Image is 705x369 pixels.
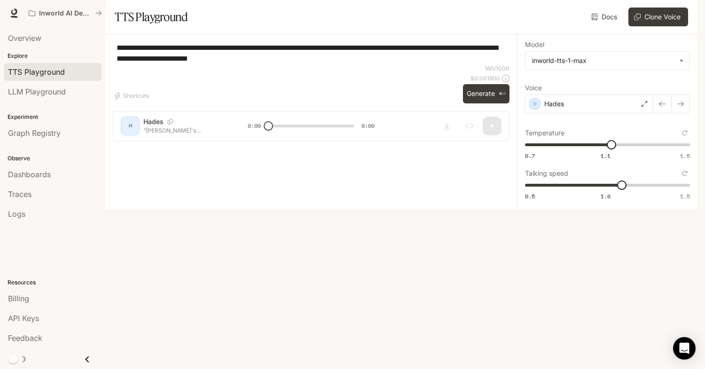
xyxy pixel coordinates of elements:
button: Shortcuts [113,88,153,103]
a: Docs [589,8,621,26]
button: Reset to default [680,168,690,179]
button: Generate⌘⏎ [463,84,509,103]
p: Temperature [525,130,564,136]
button: All workspaces [24,4,106,23]
button: Clone Voice [628,8,688,26]
span: 1.0 [601,192,611,200]
span: 1.1 [601,152,611,160]
p: ⌘⏎ [499,91,506,97]
p: 160 / 1000 [485,64,509,72]
div: inworld-tts-1-max [525,52,689,70]
div: inworld-tts-1-max [532,56,674,65]
span: 0.5 [525,192,535,200]
p: Talking speed [525,170,568,177]
p: $ 0.001600 [470,74,500,82]
div: Open Intercom Messenger [673,337,696,360]
button: Reset to default [680,128,690,138]
p: Inworld AI Demos [39,9,92,17]
p: Hades [544,99,564,109]
h1: TTS Playground [115,8,188,26]
span: 1.5 [680,152,690,160]
p: Model [525,41,544,48]
span: 0.7 [525,152,535,160]
span: 1.5 [680,192,690,200]
p: Voice [525,85,542,91]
